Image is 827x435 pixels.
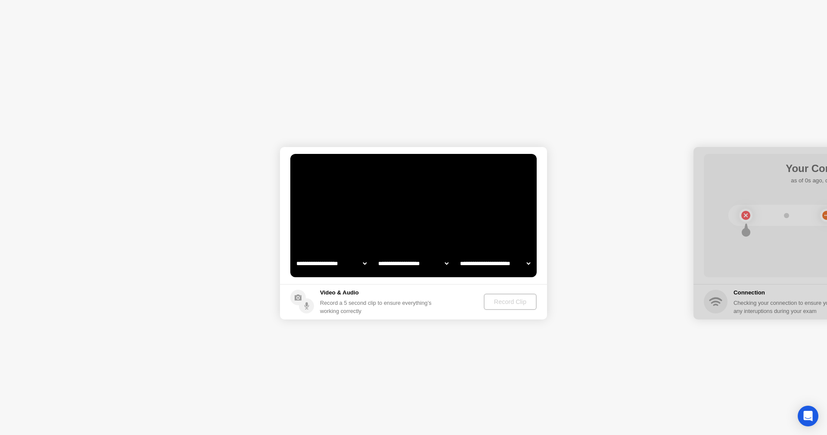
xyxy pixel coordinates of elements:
button: Record Clip [484,294,537,310]
div: Record Clip [487,298,533,305]
select: Available speakers [376,255,450,272]
select: Available microphones [458,255,532,272]
select: Available cameras [295,255,368,272]
div: Open Intercom Messenger [798,406,818,426]
div: Record a 5 second clip to ensure everything’s working correctly [320,299,435,315]
h5: Video & Audio [320,288,435,297]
